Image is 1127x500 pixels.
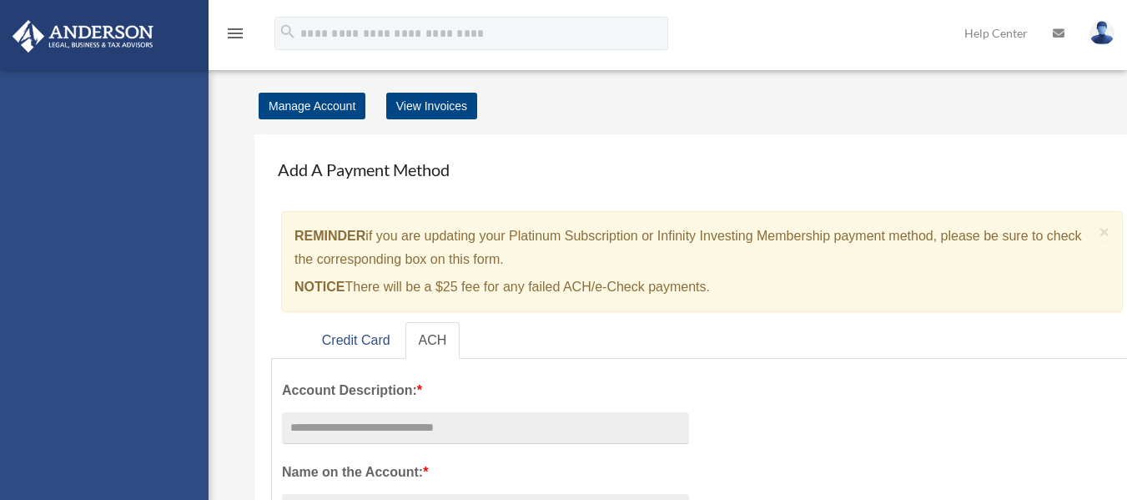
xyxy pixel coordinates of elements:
p: There will be a $25 fee for any failed ACH/e-Check payments. [294,275,1093,299]
span: × [1099,222,1110,241]
div: if you are updating your Platinum Subscription or Infinity Investing Membership payment method, p... [281,211,1123,312]
strong: REMINDER [294,229,365,243]
a: ACH [405,322,460,360]
strong: NOTICE [294,280,345,294]
label: Account Description: [282,379,689,402]
a: menu [225,29,245,43]
i: menu [225,23,245,43]
img: Anderson Advisors Platinum Portal [8,20,158,53]
label: Name on the Account: [282,461,689,484]
button: Close [1099,223,1110,240]
a: View Invoices [386,93,477,119]
img: User Pic [1089,21,1114,45]
a: Credit Card [309,322,404,360]
i: search [279,23,297,41]
a: Manage Account [259,93,365,119]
